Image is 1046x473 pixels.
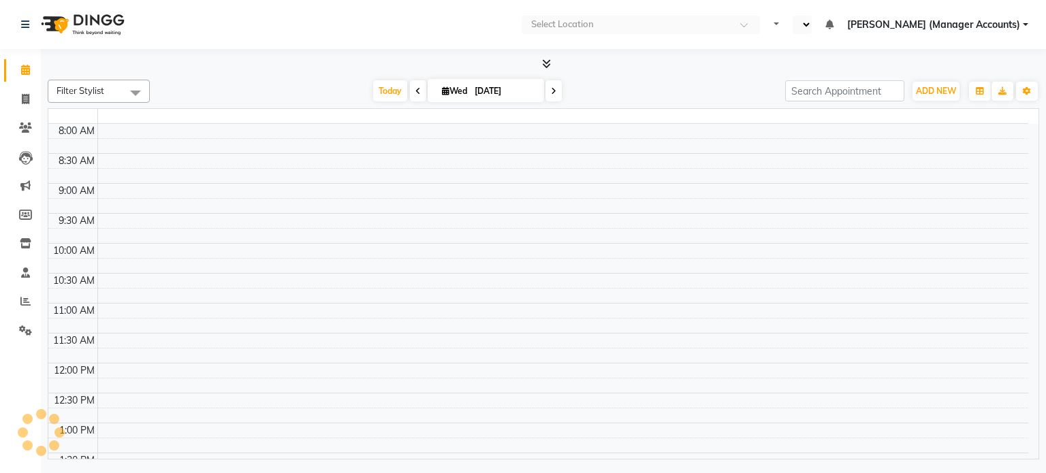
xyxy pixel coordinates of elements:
[531,18,594,31] div: Select Location
[57,423,97,438] div: 1:00 PM
[373,80,407,101] span: Today
[56,184,97,198] div: 9:00 AM
[56,214,97,228] div: 9:30 AM
[50,304,97,318] div: 11:00 AM
[57,453,97,468] div: 1:30 PM
[50,333,97,348] div: 11:30 AM
[847,18,1020,32] span: [PERSON_NAME] (Manager Accounts)
[51,363,97,378] div: 12:00 PM
[785,80,904,101] input: Search Appointment
[35,5,128,44] img: logo
[57,85,104,96] span: Filter Stylist
[913,82,960,101] button: ADD NEW
[439,86,471,96] span: Wed
[471,81,539,101] input: 2025-09-03
[50,274,97,288] div: 10:30 AM
[50,244,97,258] div: 10:00 AM
[916,86,956,96] span: ADD NEW
[51,393,97,408] div: 12:30 PM
[56,124,97,138] div: 8:00 AM
[56,154,97,168] div: 8:30 AM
